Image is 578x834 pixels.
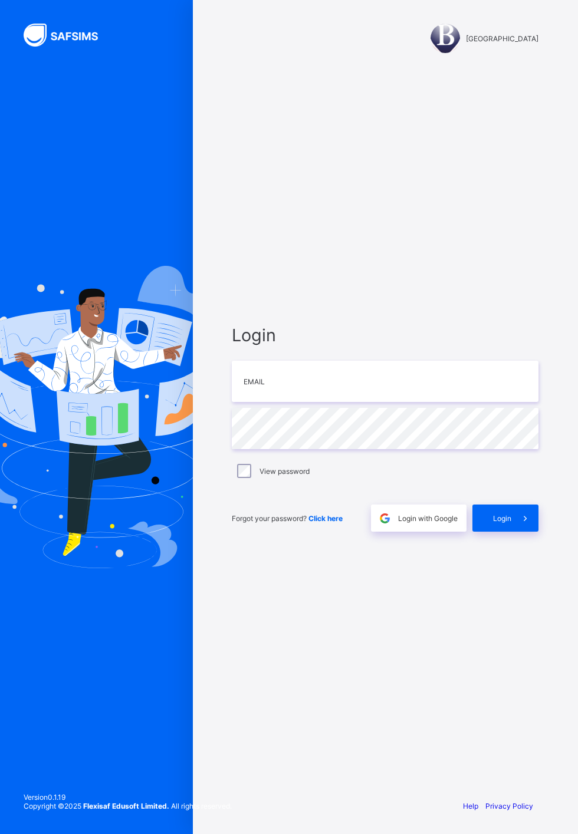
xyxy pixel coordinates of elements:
span: Copyright © 2025 All rights reserved. [24,802,232,810]
span: [GEOGRAPHIC_DATA] [466,34,538,43]
strong: Flexisaf Edusoft Limited. [83,802,169,810]
a: Help [463,802,478,810]
span: Login with Google [398,514,458,523]
span: Version 0.1.19 [24,793,232,802]
a: Privacy Policy [485,802,533,810]
span: Login [232,325,538,345]
span: Login [493,514,511,523]
label: View password [260,467,310,476]
img: google.396cfc9801f0270233282035f929180a.svg [378,512,392,525]
span: Forgot your password? [232,514,343,523]
a: Click here [308,514,343,523]
img: SAFSIMS Logo [24,24,112,47]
